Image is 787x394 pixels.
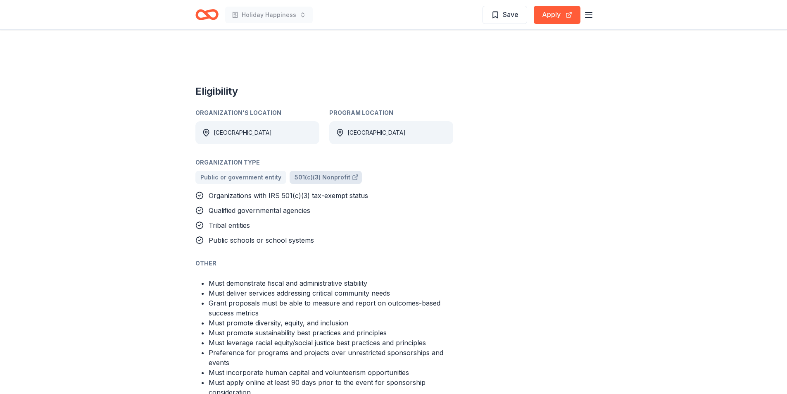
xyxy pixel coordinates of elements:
span: Public schools or school systems [209,236,314,244]
span: Save [503,9,518,20]
li: Preference for programs and projects over unrestricted sponsorships and events [209,348,453,368]
span: Qualified governmental agencies [209,206,310,215]
h2: Eligibility [195,85,453,98]
span: Public or government entity [200,172,281,182]
div: Program Location [329,108,453,118]
button: Holiday Happiness [225,7,313,23]
li: Must leverage racial equity/social justice best practices and principles [209,338,453,348]
li: Must demonstrate fiscal and administrative stability [209,278,453,288]
div: Organization's Location [195,108,319,118]
span: Organizations with IRS 501(c)(3) tax-exempt status [209,191,368,200]
div: [GEOGRAPHIC_DATA] [347,128,406,138]
span: Holiday Happiness [242,10,296,20]
div: Organization Type [195,158,453,167]
a: Home [195,5,219,24]
li: Grant proposals must be able to measure and report on outcomes-based success metrics [209,298,453,318]
li: Must deliver services addressing critical community needs [209,288,453,298]
span: Tribal entities [209,221,250,229]
button: Save [483,6,527,24]
div: Other [195,258,453,268]
span: 501(c)(3) Nonprofit [295,172,350,182]
button: Apply [534,6,580,24]
li: Must promote diversity, equity, and inclusion [209,318,453,328]
a: 501(c)(3) Nonprofit [290,171,362,184]
li: Must incorporate human capital and volunteerism opportunities [209,368,453,377]
a: Public or government entity [195,171,286,184]
li: Must promote sustainability best practices and principles [209,328,453,338]
div: [GEOGRAPHIC_DATA] [214,128,272,138]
